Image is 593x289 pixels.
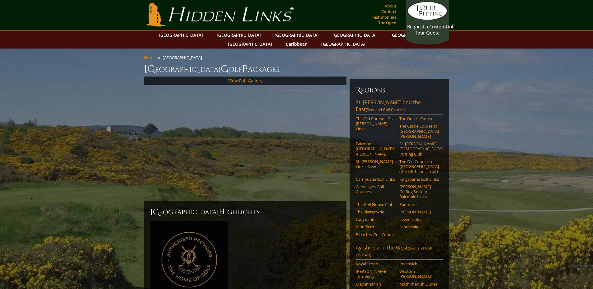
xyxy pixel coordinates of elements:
a: [PERSON_NAME] Golfing Society Balcomie Links [399,184,439,199]
span: Request a Custom [407,23,446,30]
a: The Duke’s Course [399,116,439,121]
a: Royal Troon [356,261,395,266]
a: The Castle Course at [GEOGRAPHIC_DATA][PERSON_NAME] [399,124,439,139]
a: The Golf House Club [356,202,395,207]
li: [GEOGRAPHIC_DATA] [162,55,205,60]
h6: Regions [356,85,443,95]
h2: [GEOGRAPHIC_DATA] ighlights [150,207,340,217]
a: Caribbean [283,40,311,49]
a: Machrihanish Dunes [399,282,439,287]
a: St. [PERSON_NAME] Links–New [356,159,395,169]
a: [PERSON_NAME] [399,209,439,214]
a: Kingsbarns Golf Links [399,177,439,182]
a: [GEOGRAPHIC_DATA] [271,30,322,40]
a: Ayrshire and the West(Scotland Golf Courses) [356,244,443,260]
a: Carnoustie Golf Links [356,177,395,182]
a: The Old Course in [GEOGRAPHIC_DATA] (the left-hand circuit) [399,159,439,174]
a: [GEOGRAPHIC_DATA] [387,30,438,40]
a: The Blairgowrie [356,209,395,214]
a: Home [144,55,156,60]
a: Western [PERSON_NAME] [399,269,439,279]
a: St. [PERSON_NAME] and the East(Scotland Golf Courses) [356,99,443,114]
a: Gleneagles Golf Courses [356,184,395,194]
a: Prestwick [399,261,439,266]
a: [GEOGRAPHIC_DATA] [225,40,275,49]
a: Monifieth [356,224,395,229]
a: [GEOGRAPHIC_DATA] [329,30,380,40]
a: St. [PERSON_NAME] [DEMOGRAPHIC_DATA]’ Putting Club [399,141,439,156]
a: Fairmont [GEOGRAPHIC_DATA][PERSON_NAME] [356,141,395,156]
a: Testimonials [370,13,398,21]
span: P [242,63,248,75]
a: The Old Course – St. [PERSON_NAME] Links [356,116,395,131]
h1: [GEOGRAPHIC_DATA] olf ackages [144,63,449,75]
a: Pitlochry Golf Course [356,232,395,237]
a: The Open [377,18,398,27]
a: [PERSON_NAME] Turnberry [356,269,395,279]
a: Leven Links [399,217,439,222]
a: [GEOGRAPHIC_DATA] [214,30,264,40]
span: (Scotland Golf Courses) [366,107,407,112]
a: View Full Gallery [228,78,262,84]
a: About [383,2,398,10]
span: (Scotland Golf Courses) [356,245,432,258]
a: Scotscraig [399,224,439,229]
span: G [221,63,228,75]
a: Machrihanish [356,282,395,287]
a: [GEOGRAPHIC_DATA] [156,30,206,40]
span: H [219,207,225,217]
a: Panmure [399,202,439,207]
a: Request a CustomGolf Tour Quote [407,2,448,36]
a: Contact [380,7,398,16]
a: Ladybank [356,217,395,222]
a: [GEOGRAPHIC_DATA] [318,40,369,49]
